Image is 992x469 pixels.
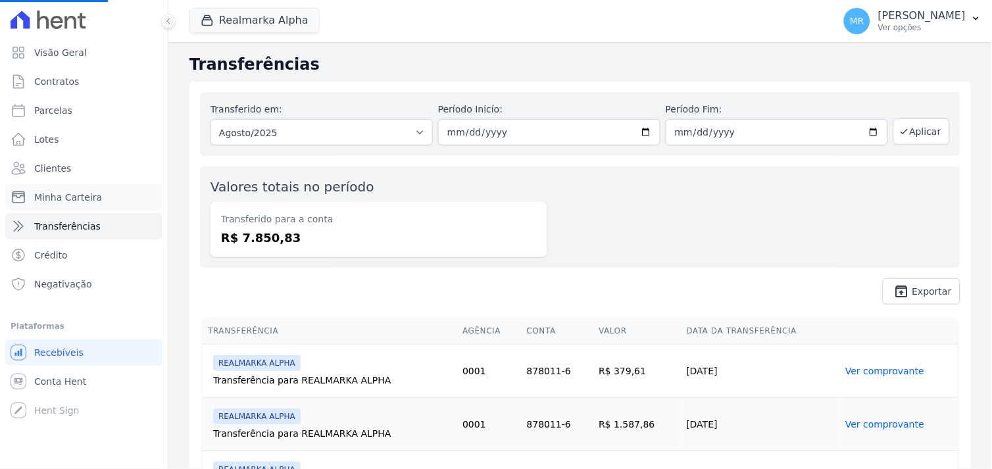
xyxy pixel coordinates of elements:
span: Exportar [912,287,952,295]
td: 0001 [457,345,522,398]
td: R$ 379,61 [593,345,681,398]
td: 0001 [457,398,522,451]
a: Ver comprovante [845,366,924,376]
span: Parcelas [34,104,72,117]
td: R$ 1.587,86 [593,398,681,451]
a: Conta Hent [5,368,162,395]
button: Aplicar [893,118,950,145]
label: Transferido em: [211,104,282,114]
span: Transferências [34,220,101,233]
span: Negativação [34,278,92,291]
a: Visão Geral [5,39,162,66]
span: Visão Geral [34,46,87,59]
button: Realmarka Alpha [189,8,320,33]
dd: R$ 7.850,83 [221,229,537,247]
h2: Transferências [189,53,971,76]
span: MR [850,16,864,26]
a: Transferências [5,213,162,239]
a: Ver comprovante [845,419,924,430]
td: 878011-6 [522,398,594,451]
p: [PERSON_NAME] [878,9,966,22]
span: Clientes [34,162,71,175]
i: unarchive [894,284,910,299]
a: Contratos [5,68,162,95]
span: Lotes [34,133,59,146]
a: Parcelas [5,97,162,124]
label: Período Fim: [666,103,888,116]
button: MR [PERSON_NAME] Ver opções [833,3,992,39]
td: [DATE] [682,345,841,398]
a: Recebíveis [5,339,162,366]
a: Clientes [5,155,162,182]
a: Negativação [5,271,162,297]
p: Ver opções [878,22,966,33]
div: Plataformas [11,318,157,334]
a: Crédito [5,242,162,268]
a: Lotes [5,126,162,153]
th: Agência [457,318,522,345]
span: Contratos [34,75,79,88]
label: Período Inicío: [438,103,660,116]
th: Transferência [203,318,457,345]
div: Transferência para REALMARKA ALPHA [213,374,452,387]
span: Recebíveis [34,346,84,359]
td: 878011-6 [522,345,594,398]
span: Crédito [34,249,68,262]
th: Data da Transferência [682,318,841,345]
a: unarchive Exportar [883,278,960,305]
label: Valores totais no período [211,179,374,195]
a: Minha Carteira [5,184,162,210]
span: Conta Hent [34,375,86,388]
td: [DATE] [682,398,841,451]
span: Minha Carteira [34,191,102,204]
div: Transferência para REALMARKA ALPHA [213,427,452,440]
span: REALMARKA ALPHA [213,408,301,424]
th: Valor [593,318,681,345]
span: REALMARKA ALPHA [213,355,301,371]
dt: Transferido para a conta [221,212,537,226]
th: Conta [522,318,594,345]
